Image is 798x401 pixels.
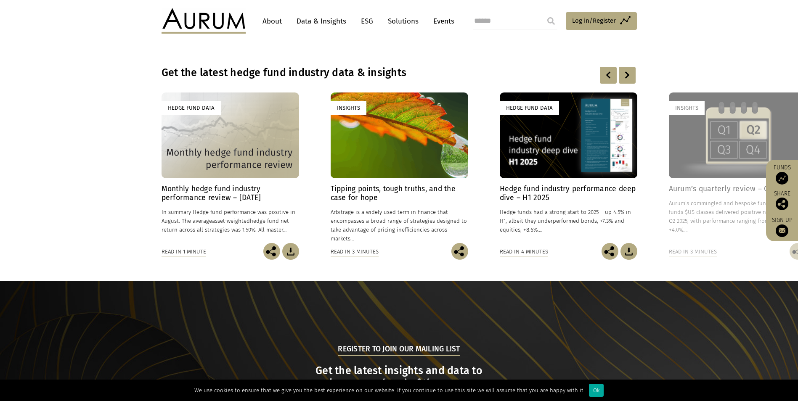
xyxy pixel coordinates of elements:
img: Share this post [602,243,618,260]
p: In summary Hedge fund performance was positive in August. The average hedge fund net return acros... [162,208,299,234]
a: Sign up [770,216,794,237]
h4: Hedge fund industry performance deep dive – H1 2025 [500,185,637,202]
div: Read in 3 minutes [331,247,379,256]
a: Data & Insights [292,13,350,29]
a: About [258,13,286,29]
div: Insights [669,101,705,115]
h5: Register to join our mailing list [338,344,460,356]
div: Ok [589,384,604,397]
img: Aurum [162,8,246,34]
a: Funds [770,164,794,185]
h4: Tipping points, tough truths, and the case for hope [331,185,468,202]
a: Log in/Register [566,12,637,30]
div: Hedge Fund Data [500,101,559,115]
img: Share this post [451,243,468,260]
img: Share this post [263,243,280,260]
a: Insights Tipping points, tough truths, and the case for hope Arbitrage is a widely used term in f... [331,92,468,243]
div: Read in 3 minutes [669,247,717,256]
h3: Get the latest insights and data to keep you ahead of the curve [162,364,636,390]
img: Sign up to our newsletter [776,224,788,237]
a: ESG [357,13,377,29]
img: Share this post [776,198,788,210]
div: Share [770,191,794,210]
div: Insights [331,101,366,115]
p: Hedge funds had a strong start to 2025 – up 4.5% in H1, albeit they underperformed bonds, +7.3% a... [500,208,637,234]
div: Read in 4 minutes [500,247,548,256]
img: Download Article [282,243,299,260]
a: Hedge Fund Data Monthly hedge fund industry performance review – [DATE] In summary Hedge fund per... [162,92,299,243]
a: Events [429,13,454,29]
h3: Get the latest hedge fund industry data & insights [162,66,528,79]
h4: Monthly hedge fund industry performance review – [DATE] [162,185,299,202]
a: Hedge Fund Data Hedge fund industry performance deep dive – H1 2025 Hedge funds had a strong star... [500,92,637,243]
div: Hedge Fund Data [162,101,221,115]
img: Access Funds [776,172,788,185]
div: Read in 1 minute [162,247,206,256]
span: asset-weighted [212,218,250,224]
span: Log in/Register [572,16,616,26]
a: Solutions [384,13,423,29]
input: Submit [543,13,559,29]
p: Arbitrage is a widely used term in finance that encompasses a broad range of strategies designed ... [331,208,468,243]
img: Download Article [620,243,637,260]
